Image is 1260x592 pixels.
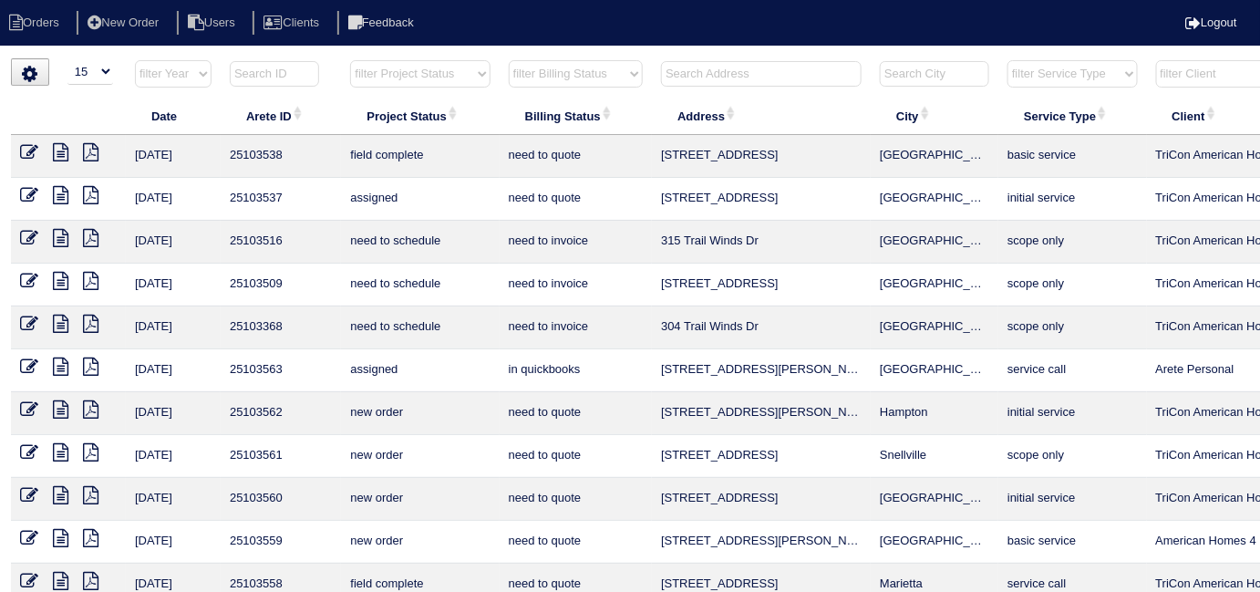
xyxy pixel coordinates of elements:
[652,349,871,392] td: [STREET_ADDRESS][PERSON_NAME]
[77,16,173,29] a: New Order
[221,178,341,221] td: 25103537
[341,178,499,221] td: assigned
[177,16,250,29] a: Users
[998,392,1146,435] td: initial service
[221,392,341,435] td: 25103562
[998,97,1146,135] th: Service Type: activate to sort column ascending
[871,306,998,349] td: [GEOGRAPHIC_DATA]
[341,478,499,521] td: new order
[500,435,652,478] td: need to quote
[126,264,221,306] td: [DATE]
[871,435,998,478] td: Snellville
[500,97,652,135] th: Billing Status: activate to sort column ascending
[652,521,871,564] td: [STREET_ADDRESS][PERSON_NAME]
[652,97,871,135] th: Address: activate to sort column ascending
[341,521,499,564] td: new order
[221,349,341,392] td: 25103563
[871,392,998,435] td: Hampton
[126,221,221,264] td: [DATE]
[652,135,871,178] td: [STREET_ADDRESS]
[998,264,1146,306] td: scope only
[221,306,341,349] td: 25103368
[652,392,871,435] td: [STREET_ADDRESS][PERSON_NAME]
[998,521,1146,564] td: basic service
[871,97,998,135] th: City: activate to sort column ascending
[500,221,652,264] td: need to invoice
[126,97,221,135] th: Date
[126,478,221,521] td: [DATE]
[126,178,221,221] td: [DATE]
[221,97,341,135] th: Arete ID: activate to sort column ascending
[177,11,250,36] li: Users
[126,521,221,564] td: [DATE]
[500,521,652,564] td: need to quote
[221,264,341,306] td: 25103509
[253,11,334,36] li: Clients
[871,478,998,521] td: [GEOGRAPHIC_DATA]
[652,264,871,306] td: [STREET_ADDRESS]
[652,178,871,221] td: [STREET_ADDRESS]
[880,61,989,87] input: Search City
[871,178,998,221] td: [GEOGRAPHIC_DATA]
[341,349,499,392] td: assigned
[230,61,319,87] input: Search ID
[341,135,499,178] td: field complete
[253,16,334,29] a: Clients
[500,264,652,306] td: need to invoice
[341,392,499,435] td: new order
[661,61,862,87] input: Search Address
[221,478,341,521] td: 25103560
[871,221,998,264] td: [GEOGRAPHIC_DATA]
[871,521,998,564] td: [GEOGRAPHIC_DATA]
[341,221,499,264] td: need to schedule
[221,221,341,264] td: 25103516
[126,306,221,349] td: [DATE]
[500,349,652,392] td: in quickbooks
[998,135,1146,178] td: basic service
[500,392,652,435] td: need to quote
[871,264,998,306] td: [GEOGRAPHIC_DATA]
[871,135,998,178] td: [GEOGRAPHIC_DATA]
[221,135,341,178] td: 25103538
[1185,16,1237,29] a: Logout
[341,264,499,306] td: need to schedule
[337,11,429,36] li: Feedback
[500,306,652,349] td: need to invoice
[998,178,1146,221] td: initial service
[126,435,221,478] td: [DATE]
[998,306,1146,349] td: scope only
[126,349,221,392] td: [DATE]
[126,135,221,178] td: [DATE]
[652,435,871,478] td: [STREET_ADDRESS]
[998,221,1146,264] td: scope only
[871,349,998,392] td: [GEOGRAPHIC_DATA]
[221,435,341,478] td: 25103561
[341,97,499,135] th: Project Status: activate to sort column ascending
[652,478,871,521] td: [STREET_ADDRESS]
[998,435,1146,478] td: scope only
[652,221,871,264] td: 315 Trail Winds Dr
[341,306,499,349] td: need to schedule
[77,11,173,36] li: New Order
[500,135,652,178] td: need to quote
[998,478,1146,521] td: initial service
[500,478,652,521] td: need to quote
[126,392,221,435] td: [DATE]
[221,521,341,564] td: 25103559
[341,435,499,478] td: new order
[652,306,871,349] td: 304 Trail Winds Dr
[500,178,652,221] td: need to quote
[998,349,1146,392] td: service call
